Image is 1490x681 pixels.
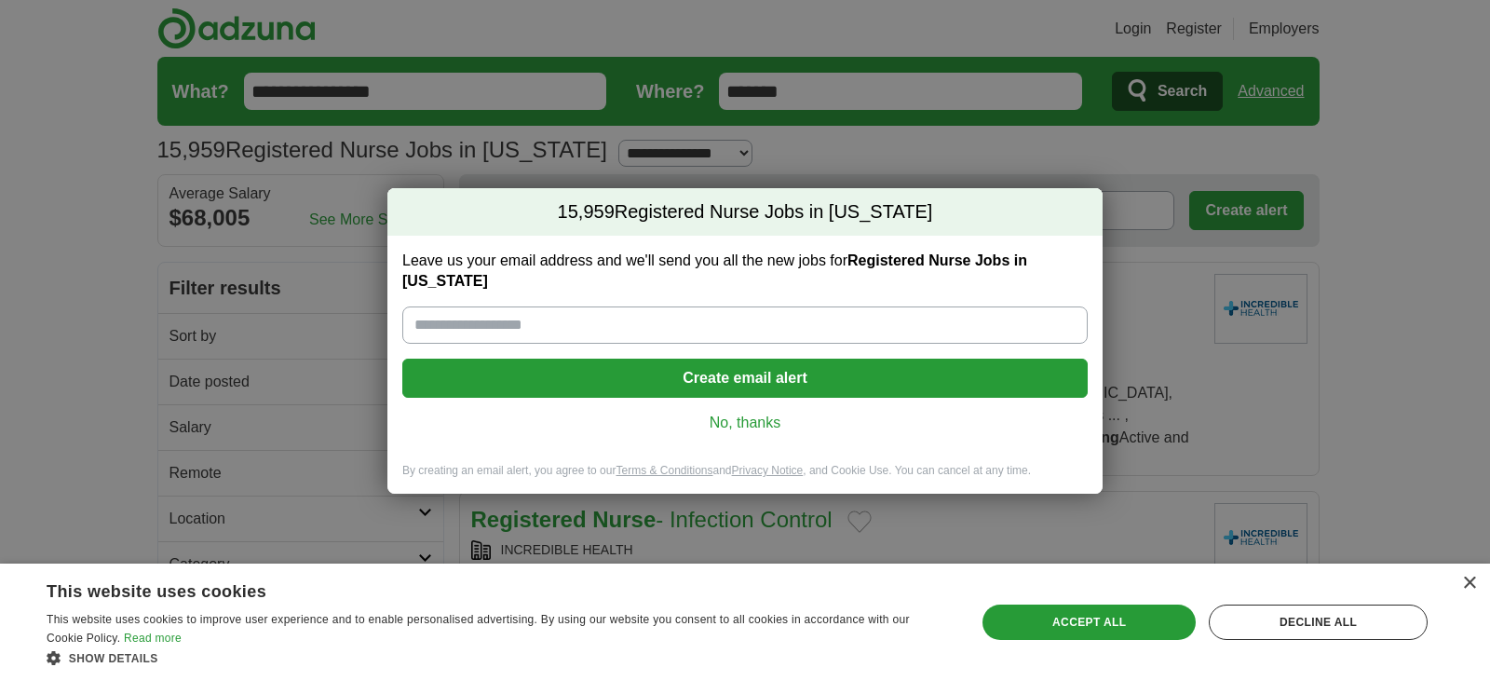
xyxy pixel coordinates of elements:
span: Show details [69,652,158,665]
a: Read more, opens a new window [124,632,182,645]
a: Privacy Notice [732,464,804,477]
span: 15,959 [558,199,615,225]
a: No, thanks [417,413,1073,433]
button: Create email alert [402,359,1088,398]
div: This website uses cookies [47,575,902,603]
label: Leave us your email address and we'll send you all the new jobs for [402,251,1088,292]
div: Decline all [1209,605,1428,640]
h2: Registered Nurse Jobs in [US_STATE] [387,188,1103,237]
div: Show details [47,648,949,667]
span: This website uses cookies to improve user experience and to enable personalised advertising. By u... [47,613,910,645]
div: By creating an email alert, you agree to our and , and Cookie Use. You can cancel at any time. [387,463,1103,494]
div: Accept all [982,605,1196,640]
a: Terms & Conditions [616,464,712,477]
div: Close [1462,577,1476,591]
